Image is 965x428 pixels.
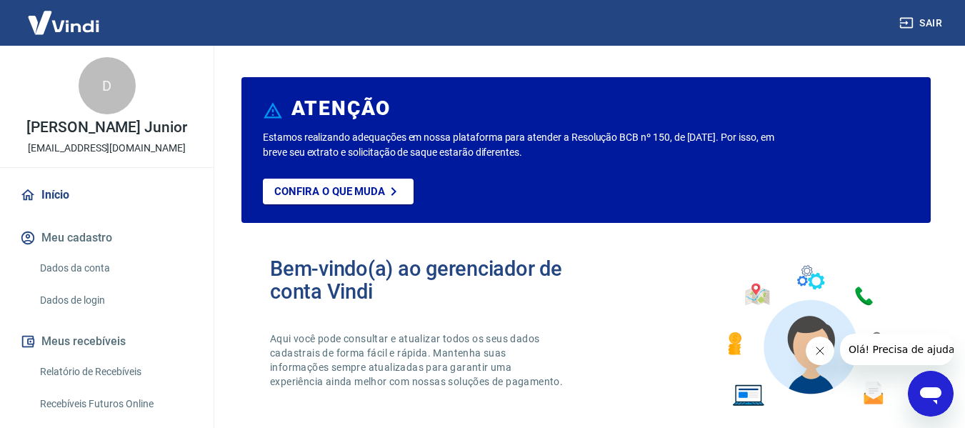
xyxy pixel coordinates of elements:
a: Confira o que muda [263,179,414,204]
img: Vindi [17,1,110,44]
p: [PERSON_NAME] Junior [26,120,187,135]
button: Meu cadastro [17,222,196,254]
a: Relatório de Recebíveis [34,357,196,387]
p: Aqui você pode consultar e atualizar todos os seus dados cadastrais de forma fácil e rápida. Mant... [270,332,566,389]
p: Confira o que muda [274,185,385,198]
iframe: Mensagem da empresa [840,334,954,365]
p: Estamos realizando adequações em nossa plataforma para atender a Resolução BCB nº 150, de [DATE].... [263,130,780,160]
button: Meus recebíveis [17,326,196,357]
h6: ATENÇÃO [291,101,391,116]
a: Recebíveis Futuros Online [34,389,196,419]
span: Olá! Precisa de ajuda? [9,10,120,21]
img: Imagem de um avatar masculino com diversos icones exemplificando as funcionalidades do gerenciado... [715,257,902,415]
iframe: Fechar mensagem [806,337,834,365]
a: Início [17,179,196,211]
div: D [79,57,136,114]
iframe: Botão para abrir a janela de mensagens [908,371,954,417]
h2: Bem-vindo(a) ao gerenciador de conta Vindi [270,257,586,303]
a: Dados de login [34,286,196,315]
button: Sair [896,10,948,36]
p: [EMAIL_ADDRESS][DOMAIN_NAME] [28,141,186,156]
a: Dados da conta [34,254,196,283]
